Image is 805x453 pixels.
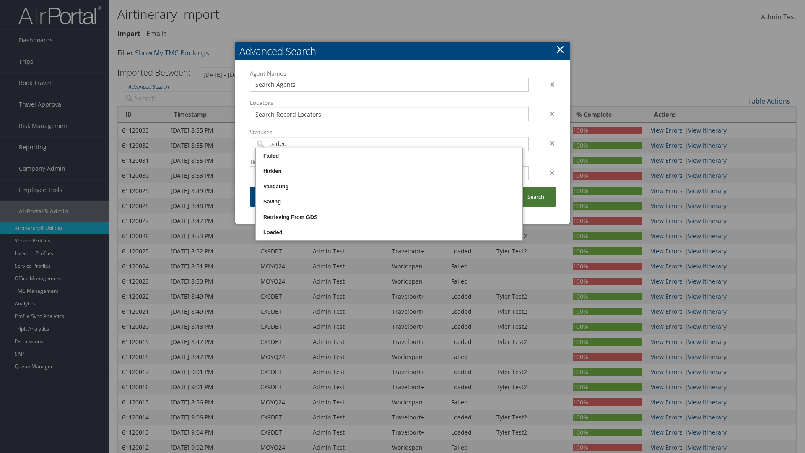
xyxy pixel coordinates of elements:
[535,138,561,148] div: ×
[250,99,529,107] label: Locators
[535,109,561,119] div: ×
[257,198,521,206] div: Saving
[257,213,521,221] div: Retrieving From GDS
[250,158,529,166] label: Ticket Numbers
[257,167,521,175] div: Hidden
[515,187,556,207] a: Search
[255,110,523,118] input: Search Record Locators
[235,42,570,60] h2: Advanced Search
[535,79,561,89] div: ×
[535,168,561,178] div: ×
[250,69,529,78] label: Agent Names
[250,128,529,136] label: Statuses
[255,81,523,89] input: Search Agents
[257,182,521,191] div: Validating
[250,187,328,207] a: Additional Filters...
[257,152,521,160] div: Failed
[257,228,521,237] div: Loaded
[556,41,565,57] a: Close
